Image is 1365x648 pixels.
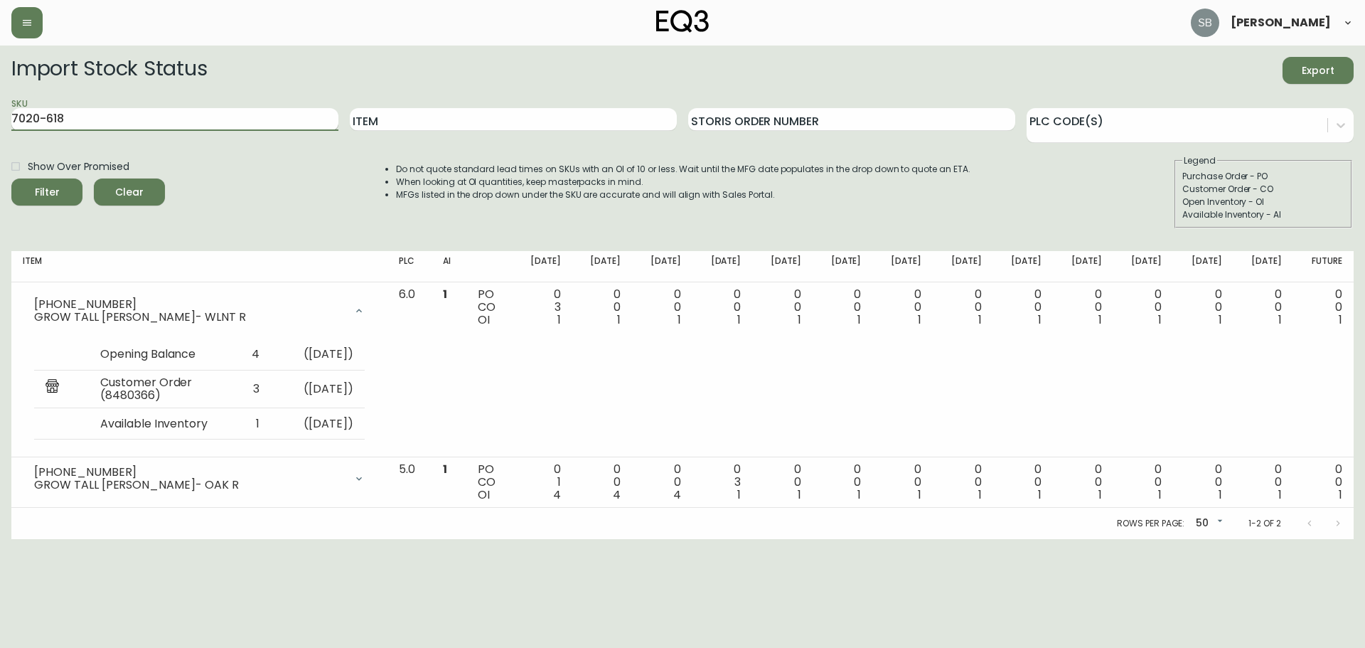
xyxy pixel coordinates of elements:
[584,463,621,501] div: 0 0
[1219,487,1222,503] span: 1
[387,251,432,282] th: PLC
[643,288,681,326] div: 0 0
[764,463,801,501] div: 0 0
[94,179,165,206] button: Clear
[1278,312,1282,328] span: 1
[824,463,862,501] div: 0 0
[737,312,741,328] span: 1
[1005,288,1042,326] div: 0 0
[872,251,933,282] th: [DATE]
[813,251,873,282] th: [DATE]
[523,288,561,326] div: 0 3
[678,312,681,328] span: 1
[752,251,813,282] th: [DATE]
[1038,487,1042,503] span: 1
[105,184,154,201] span: Clear
[1339,487,1342,503] span: 1
[478,312,490,328] span: OI
[1191,9,1219,37] img: 9d441cf7d49ccab74e0d560c7564bcc8
[478,487,490,503] span: OI
[1182,170,1344,183] div: Purchase Order - PO
[271,408,365,440] td: ( [DATE] )
[231,408,271,440] td: 1
[1038,312,1042,328] span: 1
[478,463,500,501] div: PO CO
[34,311,345,324] div: GROW TALL [PERSON_NAME]- WLNT R
[1113,251,1174,282] th: [DATE]
[396,163,970,176] li: Do not quote standard lead times on SKUs with an OI of 10 or less. Wait until the MFG date popula...
[1248,517,1281,530] p: 1-2 of 2
[704,463,742,501] div: 0 3
[617,312,621,328] span: 1
[1231,17,1331,28] span: [PERSON_NAME]
[89,339,231,371] td: Opening Balance
[572,251,633,282] th: [DATE]
[443,461,447,477] span: 1
[1305,288,1342,326] div: 0 0
[1245,463,1283,501] div: 0 0
[613,487,621,503] span: 4
[89,371,231,408] td: Customer Order (8480366)
[396,188,970,201] li: MFGs listed in the drop down under the SKU are accurate and will align with Sales Portal.
[933,251,993,282] th: [DATE]
[387,282,432,458] td: 6.0
[89,408,231,440] td: Available Inventory
[1184,288,1222,326] div: 0 0
[643,463,681,501] div: 0 0
[1117,517,1184,530] p: Rows per page:
[1098,487,1102,503] span: 1
[798,312,801,328] span: 1
[764,288,801,326] div: 0 0
[884,288,921,326] div: 0 0
[798,487,801,503] span: 1
[918,487,921,503] span: 1
[737,487,741,503] span: 1
[824,288,862,326] div: 0 0
[1293,251,1354,282] th: Future
[857,487,861,503] span: 1
[231,371,271,408] td: 3
[557,312,561,328] span: 1
[1190,512,1226,536] div: 50
[523,463,561,501] div: 0 1
[1182,196,1344,208] div: Open Inventory - OI
[1064,463,1102,501] div: 0 0
[673,487,681,503] span: 4
[993,251,1054,282] th: [DATE]
[1053,251,1113,282] th: [DATE]
[23,288,376,334] div: [PHONE_NUMBER]GROW TALL [PERSON_NAME]- WLNT R
[584,288,621,326] div: 0 0
[34,479,345,492] div: GROW TALL [PERSON_NAME]- OAK R
[11,251,387,282] th: Item
[978,487,982,503] span: 1
[1064,288,1102,326] div: 0 0
[231,339,271,371] td: 4
[1245,288,1283,326] div: 0 0
[34,298,345,311] div: [PHONE_NUMBER]
[1233,251,1294,282] th: [DATE]
[1184,463,1222,501] div: 0 0
[11,179,82,206] button: Filter
[1294,62,1342,80] span: Export
[271,339,365,371] td: ( [DATE] )
[704,288,742,326] div: 0 0
[632,251,692,282] th: [DATE]
[1173,251,1233,282] th: [DATE]
[387,457,432,508] td: 5.0
[944,463,982,501] div: 0 0
[1158,487,1162,503] span: 1
[1182,183,1344,196] div: Customer Order - CO
[1125,463,1162,501] div: 0 0
[1283,57,1354,84] button: Export
[692,251,753,282] th: [DATE]
[1305,463,1342,501] div: 0 0
[944,288,982,326] div: 0 0
[478,288,500,326] div: PO CO
[512,251,572,282] th: [DATE]
[884,463,921,501] div: 0 0
[1182,154,1217,167] legend: Legend
[1158,312,1162,328] span: 1
[34,466,345,479] div: [PHONE_NUMBER]
[656,10,709,33] img: logo
[1219,312,1222,328] span: 1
